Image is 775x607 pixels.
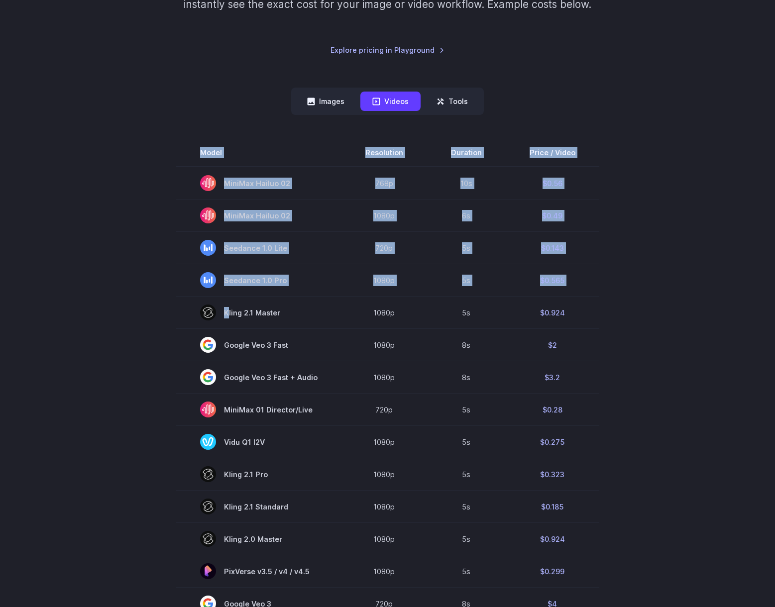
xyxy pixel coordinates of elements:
a: Explore pricing in Playground [331,44,444,56]
td: 1080p [341,329,427,361]
td: 1080p [341,491,427,523]
td: 8s [427,329,506,361]
td: 8s [427,361,506,394]
td: 1080p [341,361,427,394]
td: 5s [427,232,506,264]
span: Vidu Q1 I2V [200,434,318,450]
span: Seedance 1.0 Pro [200,272,318,288]
td: $0.299 [506,555,599,588]
td: 720p [341,394,427,426]
td: $0.275 [506,426,599,458]
td: 1080p [341,523,427,555]
th: Duration [427,139,506,167]
td: 5s [427,458,506,491]
td: $0.924 [506,297,599,329]
td: 5s [427,264,506,297]
span: Kling 2.1 Master [200,304,318,320]
span: Seedance 1.0 Lite [200,240,318,256]
span: PixVerse v3.5 / v4 / v4.5 [200,563,318,579]
th: Price / Video [506,139,599,167]
td: 5s [427,297,506,329]
td: $0.56 [506,167,599,200]
td: $0.185 [506,491,599,523]
th: Resolution [341,139,427,167]
td: 5s [427,426,506,458]
td: 5s [427,394,506,426]
td: $0.565 [506,264,599,297]
span: Kling 2.0 Master [200,531,318,547]
td: 5s [427,555,506,588]
button: Images [295,92,356,111]
button: Tools [425,92,480,111]
td: $0.323 [506,458,599,491]
td: 10s [427,167,506,200]
td: $0.49 [506,200,599,232]
span: Google Veo 3 Fast [200,337,318,353]
td: 1080p [341,264,427,297]
span: MiniMax Hailuo 02 [200,207,318,223]
span: Google Veo 3 Fast + Audio [200,369,318,385]
td: 6s [427,200,506,232]
td: 1080p [341,200,427,232]
td: 1080p [341,297,427,329]
td: $0.28 [506,394,599,426]
td: $3.2 [506,361,599,394]
td: $2 [506,329,599,361]
td: 720p [341,232,427,264]
td: 1080p [341,458,427,491]
td: $0.924 [506,523,599,555]
td: 5s [427,523,506,555]
td: $0.143 [506,232,599,264]
th: Model [176,139,341,167]
span: MiniMax 01 Director/Live [200,402,318,417]
button: Videos [360,92,421,111]
td: 1080p [341,426,427,458]
td: 1080p [341,555,427,588]
span: Kling 2.1 Pro [200,466,318,482]
td: 768p [341,167,427,200]
span: Kling 2.1 Standard [200,499,318,514]
span: MiniMax Hailuo 02 [200,175,318,191]
td: 5s [427,491,506,523]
